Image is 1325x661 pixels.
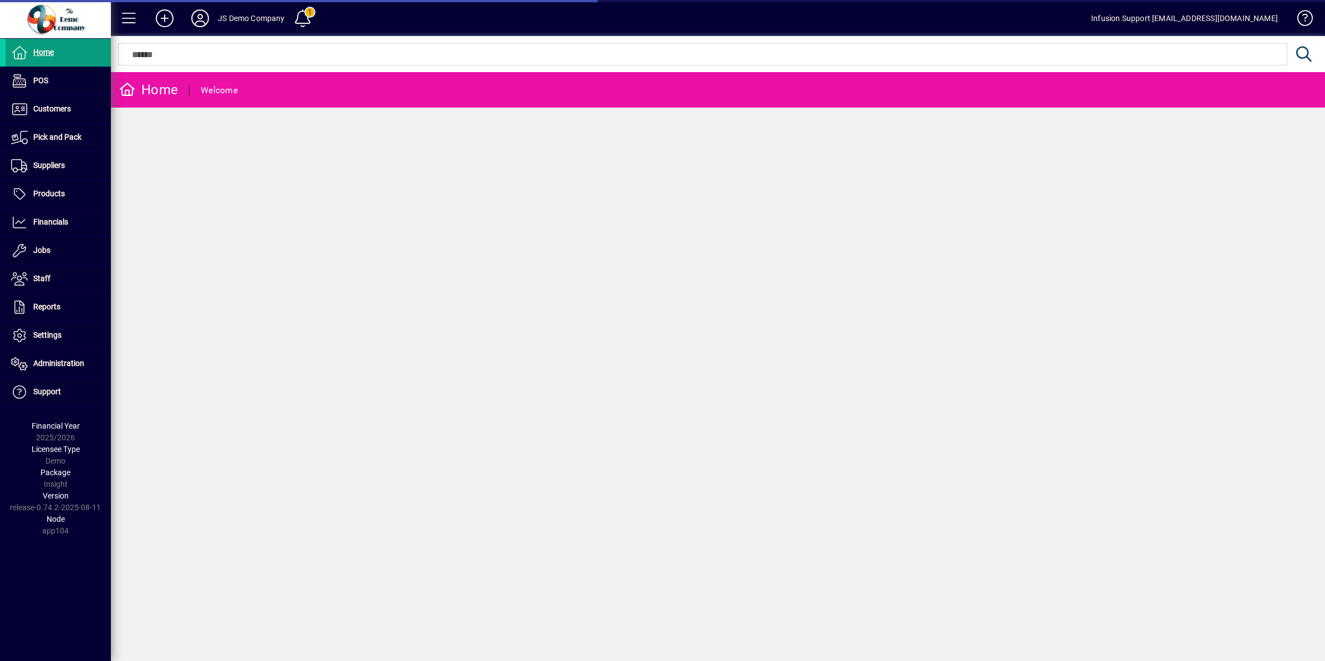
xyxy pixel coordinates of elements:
[33,189,65,198] span: Products
[33,387,61,396] span: Support
[43,491,69,500] span: Version
[201,82,238,99] div: Welcome
[47,515,65,523] span: Node
[33,359,84,368] span: Administration
[6,350,111,378] a: Administration
[33,104,71,113] span: Customers
[218,9,285,27] div: JS Demo Company
[6,237,111,265] a: Jobs
[33,302,60,311] span: Reports
[6,209,111,236] a: Financials
[32,421,80,430] span: Financial Year
[33,246,50,255] span: Jobs
[6,293,111,321] a: Reports
[6,322,111,349] a: Settings
[6,152,111,180] a: Suppliers
[32,445,80,454] span: Licensee Type
[33,133,81,141] span: Pick and Pack
[6,265,111,293] a: Staff
[33,161,65,170] span: Suppliers
[1289,2,1311,38] a: Knowledge Base
[6,67,111,95] a: POS
[1091,9,1278,27] div: Infusion Support [EMAIL_ADDRESS][DOMAIN_NAME]
[33,274,50,283] span: Staff
[33,48,54,57] span: Home
[119,81,178,99] div: Home
[40,468,70,477] span: Package
[6,180,111,208] a: Products
[33,330,62,339] span: Settings
[6,95,111,123] a: Customers
[33,76,48,85] span: POS
[33,217,68,226] span: Financials
[147,8,182,28] button: Add
[6,378,111,406] a: Support
[6,124,111,151] a: Pick and Pack
[182,8,218,28] button: Profile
